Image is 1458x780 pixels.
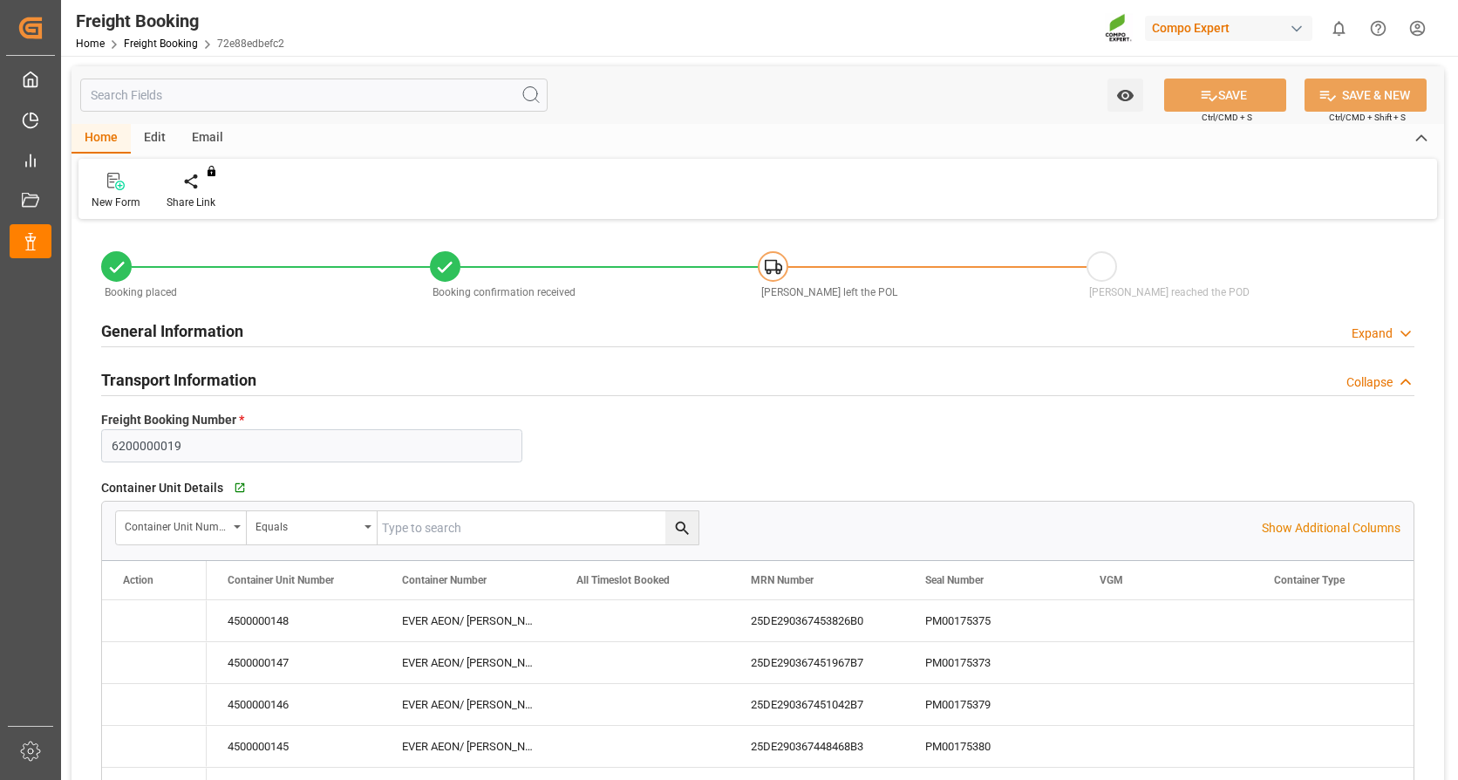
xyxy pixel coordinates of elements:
span: VGM [1100,574,1123,586]
button: SAVE [1164,79,1286,112]
h2: Transport Information [101,368,256,392]
button: Compo Expert [1145,11,1319,44]
h2: General Information [101,319,243,343]
a: Freight Booking [124,38,198,50]
span: Container Number [402,574,487,586]
div: EVER AEON/ [PERSON_NAME] [381,726,555,767]
span: Container Type [1274,574,1345,586]
div: Press SPACE to select this row. [102,642,207,684]
div: 4500000146 [207,684,381,725]
div: EVER AEON/ [PERSON_NAME] [381,642,555,683]
span: Booking placed [105,286,177,298]
div: 25DE290367451042B7 [730,684,904,725]
div: 25DE290367453826B0 [730,600,904,641]
div: Freight Booking [76,8,284,34]
span: Ctrl/CMD + Shift + S [1329,111,1406,124]
span: [PERSON_NAME] reached the POD [1089,286,1250,298]
div: PM00175379 [904,684,1079,725]
img: Screenshot%202023-09-29%20at%2010.02.21.png_1712312052.png [1105,13,1133,44]
button: search button [665,511,698,544]
input: Type to search [378,511,698,544]
button: open menu [116,511,247,544]
div: 25DE290367448468B3 [730,726,904,767]
div: PM00175375 [904,600,1079,641]
div: 25DE290367451967B7 [730,642,904,683]
input: Search Fields [80,79,548,112]
div: PM00175373 [904,642,1079,683]
div: EVER AEON/ [PERSON_NAME] [381,600,555,641]
button: open menu [247,511,378,544]
span: Container Unit Details [101,479,223,497]
div: Press SPACE to select this row. [102,684,207,726]
span: Booking confirmation received [433,286,576,298]
a: Home [76,38,105,50]
div: EVER AEON/ [PERSON_NAME] [381,684,555,725]
div: Collapse [1346,373,1393,392]
button: show 0 new notifications [1319,9,1359,48]
div: 4500000147 [207,642,381,683]
button: open menu [1107,79,1143,112]
span: All Timeslot Booked [576,574,670,586]
p: Show Additional Columns [1262,519,1400,537]
div: Container Unit Number [125,515,228,535]
span: Seal Number [925,574,984,586]
span: Ctrl/CMD + S [1202,111,1252,124]
div: Compo Expert [1145,16,1312,41]
div: Edit [131,124,179,154]
div: Home [72,124,131,154]
div: Press SPACE to select this row. [102,726,207,768]
div: Equals [255,515,358,535]
div: 4500000145 [207,726,381,767]
button: SAVE & NEW [1305,79,1427,112]
div: Press SPACE to select this row. [102,600,207,642]
div: PM00175380 [904,726,1079,767]
div: Expand [1352,325,1393,343]
div: 4500000148 [207,600,381,641]
div: Action [123,574,153,586]
span: [PERSON_NAME] left the POL [761,286,897,298]
button: Help Center [1359,9,1398,48]
div: New Form [92,195,140,210]
span: MRN Number [751,574,814,586]
div: Email [179,124,236,154]
span: Container Unit Number [228,574,334,586]
span: Freight Booking Number [101,411,244,429]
